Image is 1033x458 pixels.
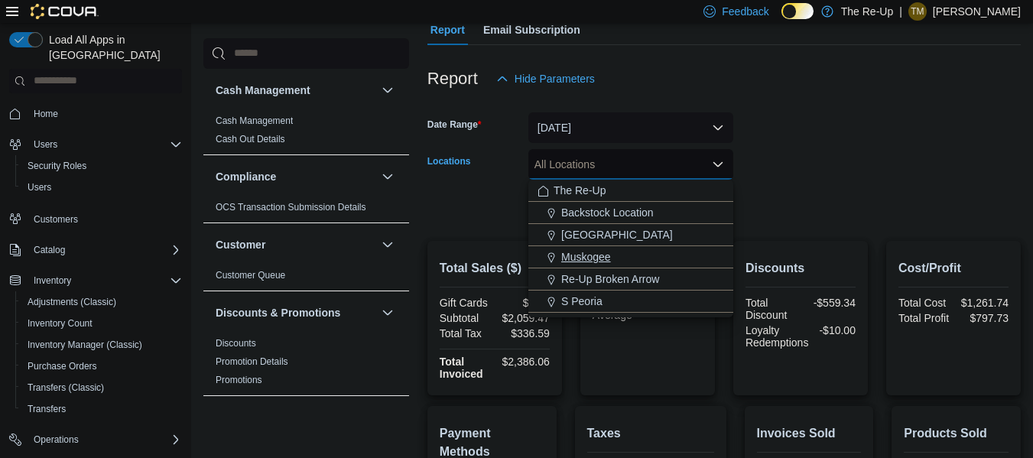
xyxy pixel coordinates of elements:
[28,104,182,123] span: Home
[28,160,86,172] span: Security Roles
[28,430,85,449] button: Operations
[15,334,188,356] button: Inventory Manager (Classic)
[440,259,550,278] h2: Total Sales ($)
[427,70,478,88] h3: Report
[430,15,465,45] span: Report
[216,237,265,252] h3: Customer
[21,314,182,333] span: Inventory Count
[3,207,188,229] button: Customers
[3,134,188,155] button: Users
[911,2,924,21] span: TM
[712,158,724,171] button: Close list of options
[814,324,856,336] div: -$10.00
[781,19,782,20] span: Dark Mode
[21,178,57,197] a: Users
[28,271,77,290] button: Inventory
[528,224,733,246] button: [GEOGRAPHIC_DATA]
[21,157,182,175] span: Security Roles
[440,327,492,339] div: Total Tax
[515,71,595,86] span: Hide Parameters
[15,155,188,177] button: Security Roles
[31,4,99,19] img: Cova
[216,410,256,425] h3: Finance
[746,297,797,321] div: Total Discount
[216,305,340,320] h3: Discounts & Promotions
[3,239,188,261] button: Catalog
[561,227,673,242] span: [GEOGRAPHIC_DATA]
[498,312,550,324] div: $2,059.47
[28,271,182,290] span: Inventory
[203,266,409,291] div: Customer
[216,356,288,368] span: Promotion Details
[3,429,188,450] button: Operations
[28,430,182,449] span: Operations
[898,297,950,309] div: Total Cost
[898,312,950,324] div: Total Profit
[21,357,182,375] span: Purchase Orders
[899,2,902,21] p: |
[21,400,182,418] span: Transfers
[203,334,409,395] div: Discounts & Promotions
[15,177,188,198] button: Users
[528,246,733,268] button: Muskogee
[203,198,409,223] div: Compliance
[440,297,492,309] div: Gift Cards
[28,135,182,154] span: Users
[561,294,603,309] span: S Peoria
[21,336,182,354] span: Inventory Manager (Classic)
[216,83,310,98] h3: Cash Management
[15,356,188,377] button: Purchase Orders
[28,210,84,229] a: Customers
[483,15,580,45] span: Email Subscription
[427,119,482,131] label: Date Range
[904,424,1009,443] h2: Products Sold
[746,324,809,349] div: Loyalty Redemptions
[15,313,188,334] button: Inventory Count
[28,403,66,415] span: Transfers
[28,135,63,154] button: Users
[28,360,97,372] span: Purchase Orders
[528,112,733,143] button: [DATE]
[28,317,93,330] span: Inventory Count
[216,410,375,425] button: Finance
[28,241,182,259] span: Catalog
[528,180,733,313] div: Choose from the following options
[781,3,814,19] input: Dark Mode
[554,183,606,198] span: The Re-Up
[746,259,856,278] h2: Discounts
[528,180,733,202] button: The Re-Up
[21,378,110,397] a: Transfers (Classic)
[587,424,714,443] h2: Taxes
[21,336,148,354] a: Inventory Manager (Classic)
[34,213,78,226] span: Customers
[43,32,182,63] span: Load All Apps in [GEOGRAPHIC_DATA]
[21,400,72,418] a: Transfers
[440,356,483,380] strong: Total Invoiced
[216,374,262,386] span: Promotions
[216,115,293,126] a: Cash Management
[216,305,375,320] button: Discounts & Promotions
[378,167,397,186] button: Compliance
[28,181,51,193] span: Users
[216,201,366,213] span: OCS Transaction Submission Details
[216,115,293,127] span: Cash Management
[216,133,285,145] span: Cash Out Details
[216,375,262,385] a: Promotions
[528,268,733,291] button: Re-Up Broken Arrow
[21,293,182,311] span: Adjustments (Classic)
[21,157,93,175] a: Security Roles
[528,291,733,313] button: S Peoria
[34,244,65,256] span: Catalog
[34,274,71,287] span: Inventory
[561,205,654,220] span: Backstock Location
[216,356,288,367] a: Promotion Details
[216,337,256,349] span: Discounts
[804,297,856,309] div: -$559.34
[21,293,122,311] a: Adjustments (Classic)
[216,237,375,252] button: Customer
[216,269,285,281] span: Customer Queue
[378,408,397,427] button: Finance
[28,209,182,228] span: Customers
[216,338,256,349] a: Discounts
[216,83,375,98] button: Cash Management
